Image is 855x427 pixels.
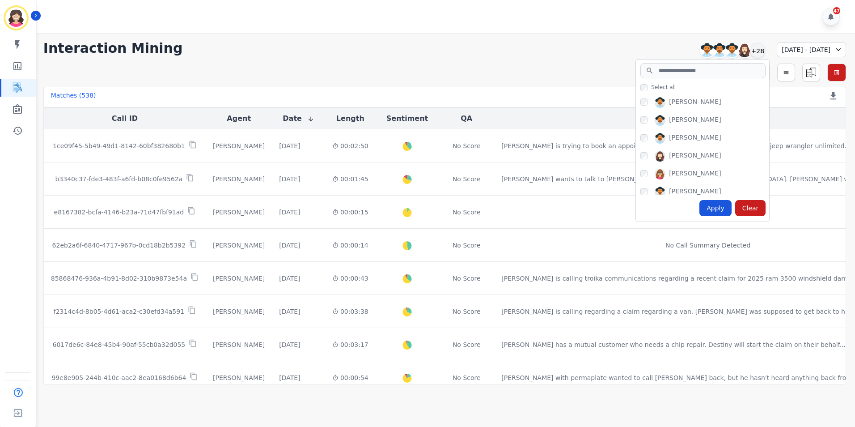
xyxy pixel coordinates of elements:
div: [DATE] [279,141,300,150]
div: [DATE] [279,241,300,250]
div: [PERSON_NAME] [669,187,721,197]
button: Length [336,113,364,124]
div: [PERSON_NAME] [669,115,721,126]
p: e8167382-bcfa-4146-b23a-71d47fbf91ad [54,208,184,217]
div: Apply [699,200,732,216]
div: [PERSON_NAME] [213,307,265,316]
div: 00:03:38 [332,307,368,316]
div: No Score [453,340,481,349]
p: 6017de6c-84e8-45b4-90af-55cb0a32d055 [53,340,186,349]
div: No Score [453,141,481,150]
button: Date [283,113,314,124]
div: [PERSON_NAME] [213,340,265,349]
div: 00:00:43 [332,274,368,283]
div: [PERSON_NAME] has a mutual customer who needs a chip repair. Destiny will start the claim on thei... [501,340,847,349]
div: No Score [453,241,481,250]
div: Clear [735,200,766,216]
div: 00:01:45 [332,175,368,184]
div: [PERSON_NAME] [213,175,265,184]
p: 99e8e905-244b-410c-aac2-8ea0168d6b64 [51,373,186,382]
div: 00:02:50 [332,141,368,150]
div: [DATE] [279,175,300,184]
div: +28 [750,43,765,58]
div: [PERSON_NAME] [669,151,721,162]
div: [PERSON_NAME] [669,97,721,108]
span: Select all [651,84,676,91]
div: [PERSON_NAME] [213,241,265,250]
div: [DATE] [279,208,300,217]
div: 47 [833,7,840,14]
p: b3340c37-fde3-483f-a6fd-b08c0fe9562a [55,175,182,184]
div: 00:00:15 [332,208,368,217]
p: 62eb2a6f-6840-4717-967b-0cd18b2b5392 [52,241,186,250]
div: No Score [453,175,481,184]
div: [PERSON_NAME] [213,274,265,283]
button: QA [461,113,472,124]
div: [DATE] [279,274,300,283]
div: Matches ( 538 ) [51,91,96,103]
div: No Score [453,274,481,283]
p: 85868476-936a-4b91-8d02-310b9873e54a [51,274,187,283]
div: No Score [453,307,481,316]
p: 1ce09f45-5b49-49d1-8142-60bf382680b1 [53,141,185,150]
button: Sentiment [386,113,428,124]
div: 00:00:14 [332,241,368,250]
div: [DATE] [279,373,300,382]
div: [PERSON_NAME] [213,373,265,382]
div: [PERSON_NAME] [213,208,265,217]
img: Bordered avatar [5,7,27,29]
div: [PERSON_NAME] [213,141,265,150]
p: f2314c4d-8b05-4d61-aca2-c30efd34a591 [54,307,184,316]
div: 00:03:17 [332,340,368,349]
h1: Interaction Mining [43,40,183,56]
button: Call ID [112,113,138,124]
div: [PERSON_NAME] [669,133,721,144]
div: No Score [453,373,481,382]
div: No Score [453,208,481,217]
div: [DATE] [279,307,300,316]
div: [PERSON_NAME] [669,169,721,179]
div: 00:00:54 [332,373,368,382]
div: [DATE] - [DATE] [777,42,846,57]
div: [DATE] [279,340,300,349]
button: Agent [227,113,251,124]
